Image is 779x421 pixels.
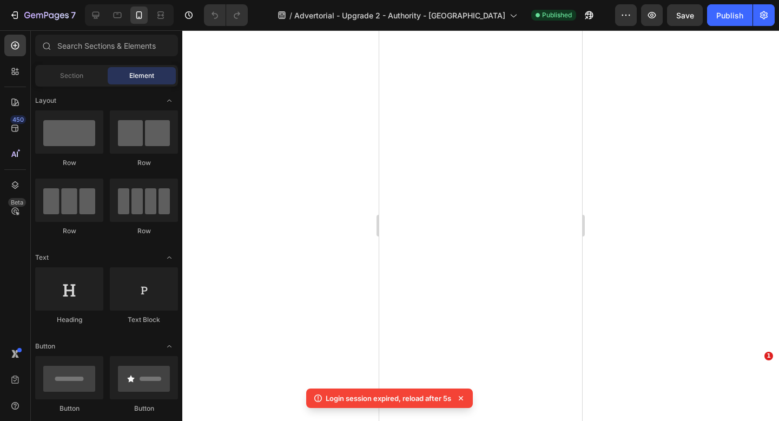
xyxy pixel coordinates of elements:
[35,226,103,236] div: Row
[676,11,694,20] span: Save
[764,352,773,360] span: 1
[110,404,178,413] div: Button
[110,226,178,236] div: Row
[10,115,26,124] div: 450
[35,253,49,262] span: Text
[289,10,292,21] span: /
[667,4,703,26] button: Save
[542,10,572,20] span: Published
[707,4,752,26] button: Publish
[35,404,103,413] div: Button
[204,4,248,26] div: Undo/Redo
[161,338,178,355] span: Toggle open
[161,92,178,109] span: Toggle open
[110,315,178,325] div: Text Block
[326,393,451,404] p: Login session expired, reload after 5s
[35,158,103,168] div: Row
[294,10,505,21] span: Advertorial - Upgrade 2 - Authority - [GEOGRAPHIC_DATA]
[60,71,83,81] span: Section
[379,30,582,421] iframe: Design area
[35,341,55,351] span: Button
[161,249,178,266] span: Toggle open
[35,96,56,106] span: Layout
[742,368,768,394] iframe: Intercom live chat
[110,158,178,168] div: Row
[129,71,154,81] span: Element
[8,198,26,207] div: Beta
[716,10,743,21] div: Publish
[35,315,103,325] div: Heading
[71,9,76,22] p: 7
[4,4,81,26] button: 7
[35,35,178,56] input: Search Sections & Elements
